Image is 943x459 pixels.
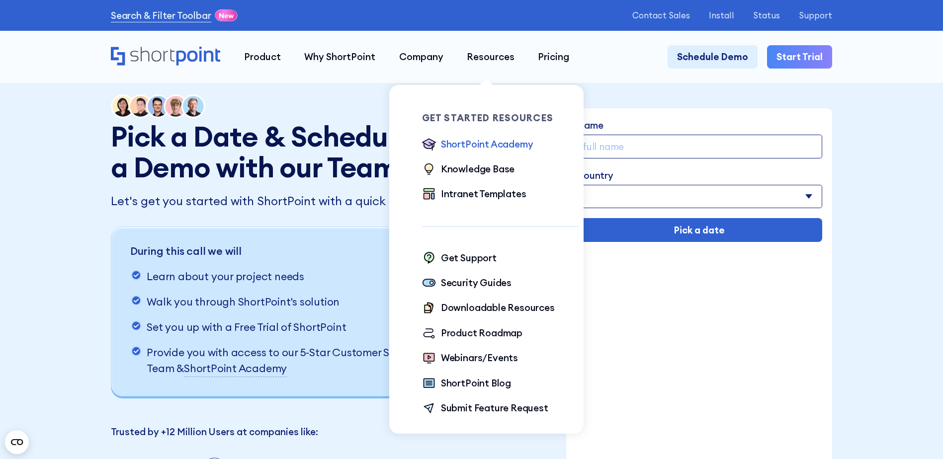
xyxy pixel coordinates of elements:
label: Name [576,118,822,132]
label: Country [576,168,822,182]
form: Demo Form [576,118,822,242]
a: Webinars/Events [422,351,518,366]
a: Pricing [526,45,581,69]
div: Security Guides [441,276,512,290]
a: Support [799,10,832,20]
p: Provide you with access to our 5-Star Customer Support Team & [147,345,450,377]
p: Set you up with a Free Trial of ShortPoint [147,319,346,335]
a: Status [753,10,780,20]
div: Product Roadmap [441,326,522,340]
div: Pricing [538,50,569,64]
div: Product [244,50,281,64]
a: Search & Filter Toolbar [111,8,211,22]
a: Why ShortPoint [293,45,387,69]
button: Open CMP widget [5,430,29,454]
div: Submit Feature Request [441,401,548,415]
input: full name [576,135,822,158]
a: Company [387,45,455,69]
iframe: Chat Widget [893,411,943,459]
a: Schedule Demo [668,45,758,69]
a: Get Support [422,251,497,266]
div: Csevegés widget [893,411,943,459]
a: Product [232,45,292,69]
a: Product Roadmap [422,326,522,341]
a: Home [111,47,221,67]
input: Pick a date [576,218,822,241]
div: ShortPoint Academy [441,137,533,151]
div: Knowledge Base [441,162,514,176]
p: Walk you through ShortPoint's solution [147,294,340,310]
div: Resources [467,50,514,64]
a: Knowledge Base [422,162,514,177]
div: ShortPoint Blog [441,376,511,390]
a: Install [709,10,734,20]
div: Downloadable Resources [441,301,555,314]
a: Submit Feature Request [422,401,548,416]
p: During this call we will [130,243,450,259]
p: Learn about your project needs [147,269,304,285]
div: Webinars/Events [441,351,518,365]
div: Company [399,50,443,64]
a: Intranet Templates [422,187,526,202]
div: Why ShortPoint [304,50,375,64]
div: Get Support [441,251,497,265]
a: Contact Sales [632,10,690,20]
a: Resources [455,45,526,69]
a: ShortPoint Blog [422,376,511,391]
a: ShortPoint Academy [184,361,287,377]
a: Security Guides [422,276,512,291]
a: ShortPoint Academy [422,137,533,153]
a: Downloadable Resources [422,301,555,316]
p: Let's get you started with ShortPoint with a quick call and walkthrough [111,192,510,210]
p: Trusted by +12 Million Users at companies like: [111,425,510,439]
a: Start Trial [767,45,832,69]
h1: Pick a Date & Schedule a Demo with our Team [111,121,422,183]
div: Intranet Templates [441,187,526,201]
div: Get Started Resources [422,113,579,123]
